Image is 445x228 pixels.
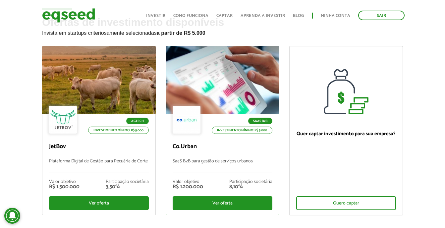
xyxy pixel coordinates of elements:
[216,14,233,18] a: Captar
[173,143,272,150] p: Co.Urban
[173,196,272,210] div: Ver oferta
[49,184,80,190] div: R$ 1.500.000
[49,159,149,173] p: Plataforma Digital de Gestão para Pecuária de Corte
[42,28,403,36] p: Invista em startups criteriosamente selecionadas
[296,131,396,137] p: Quer captar investimento para sua empresa?
[229,184,272,190] div: 8,10%
[173,180,203,184] div: Valor objetivo
[321,14,350,18] a: Minha conta
[358,11,405,20] a: Sair
[173,159,272,173] p: SaaS B2B para gestão de serviços urbanos
[42,46,156,215] a: Agtech Investimento mínimo: R$ 5.000 JetBov Plataforma Digital de Gestão para Pecuária de Corte V...
[173,184,203,190] div: R$ 1.200.000
[289,46,403,215] a: Quer captar investimento para sua empresa? Quero captar
[106,184,149,190] div: 3,50%
[229,180,272,184] div: Participação societária
[49,196,149,210] div: Ver oferta
[146,14,165,18] a: Investir
[293,14,304,18] a: Blog
[157,30,205,36] strong: a partir de R$ 5.000
[49,180,80,184] div: Valor objetivo
[126,118,149,124] p: Agtech
[166,46,279,215] a: SaaS B2B Investimento mínimo: R$ 5.000 Co.Urban SaaS B2B para gestão de serviços urbanos Valor ob...
[42,7,95,24] img: EqSeed
[42,17,403,46] h2: Ofertas de investimento disponíveis
[173,14,208,18] a: Como funciona
[248,118,272,124] p: SaaS B2B
[241,14,285,18] a: Aprenda a investir
[49,143,149,150] p: JetBov
[88,127,149,134] p: Investimento mínimo: R$ 5.000
[212,127,272,134] p: Investimento mínimo: R$ 5.000
[106,180,149,184] div: Participação societária
[296,196,396,210] div: Quero captar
